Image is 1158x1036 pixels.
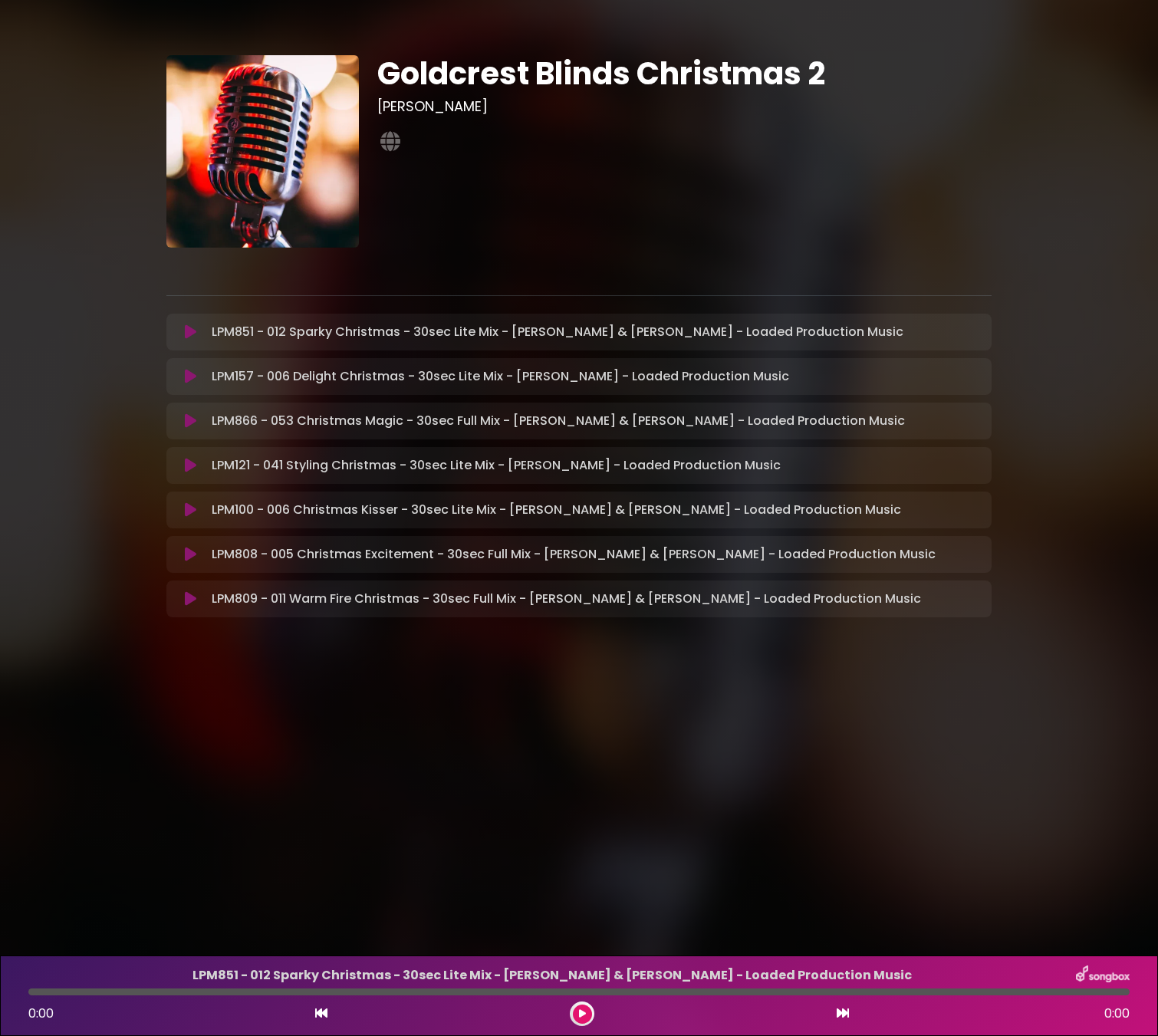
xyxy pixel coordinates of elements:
p: LPM100 - 006 Christmas Kisser - 30sec Lite Mix - [PERSON_NAME] & [PERSON_NAME] - Loaded Productio... [212,501,982,519]
h1: Goldcrest Blinds Christmas 2 [377,55,992,92]
p: LPM157 - 006 Delight Christmas - 30sec Lite Mix - [PERSON_NAME] - Loaded Production Music [212,367,982,386]
p: LPM809 - 011 Warm Fire Christmas - 30sec Full Mix - [PERSON_NAME] & [PERSON_NAME] - Loaded Produc... [212,590,982,608]
p: LPM866 - 053 Christmas Magic - 30sec Full Mix - [PERSON_NAME] & [PERSON_NAME] - Loaded Production... [212,412,982,430]
img: aM3QKArqTueG8dwo5ilj [166,55,359,248]
p: LPM121 - 041 Styling Christmas - 30sec Lite Mix - [PERSON_NAME] - Loaded Production Music [212,456,982,475]
p: LPM851 - 012 Sparky Christmas - 30sec Lite Mix - [PERSON_NAME] & [PERSON_NAME] - Loaded Productio... [212,323,982,341]
h3: [PERSON_NAME] [377,98,992,115]
p: LPM808 - 005 Christmas Excitement - 30sec Full Mix - [PERSON_NAME] & [PERSON_NAME] - Loaded Produ... [212,545,982,564]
